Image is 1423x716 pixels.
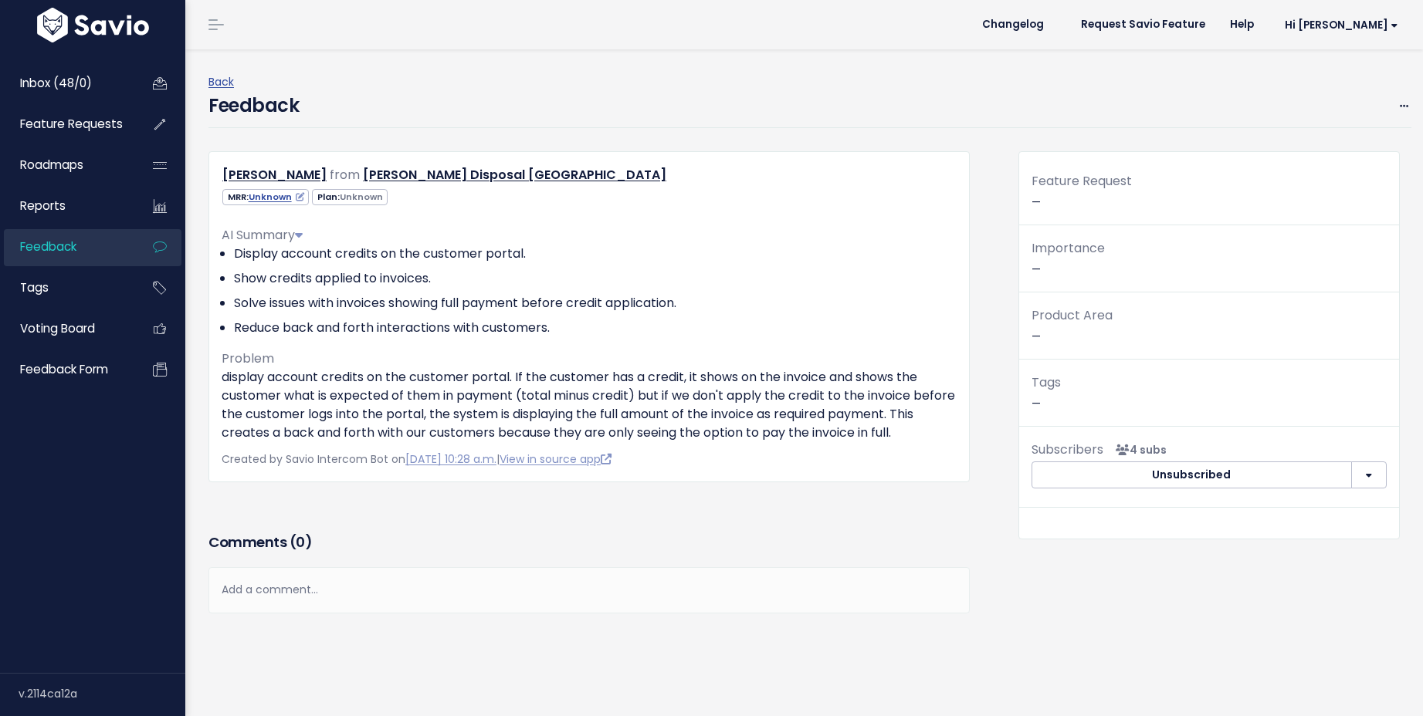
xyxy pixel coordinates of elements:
span: Subscribers [1032,441,1103,458]
a: Back [208,74,234,89]
a: Feature Requests [4,106,128,142]
p: display account credits on the customer portal. If the customer has a credit, it shows on the inv... [222,368,957,442]
span: from [330,166,360,184]
span: Voting Board [20,320,95,336]
span: Plan: [312,189,388,205]
li: Display account credits on the customer portal. [234,245,957,263]
a: Inbox (48/0) [4,66,128,101]
a: Tags [4,270,128,306]
span: Feature Requests [20,116,123,132]
a: Hi [PERSON_NAME] [1266,13,1411,37]
span: Feedback [20,238,76,255]
span: Problem [222,350,274,367]
img: logo-white.9d6f32f41409.svg [33,8,153,42]
h4: Feedback [208,92,299,120]
span: 0 [296,532,305,552]
a: Voting Board [4,311,128,346]
span: Created by Savio Intercom Bot on | [222,451,612,467]
a: Request Savio Feature [1069,13,1218,36]
a: Feedback form [4,352,128,387]
span: Roadmaps [20,157,83,173]
span: AI Summary [222,226,303,244]
p: — [1032,305,1387,346]
li: Solve issues with invoices showing full payment before credit application. [234,294,957,312]
span: Reports [20,198,66,214]
span: Feedback form [20,361,108,377]
p: — [1032,372,1387,414]
a: [PERSON_NAME] Disposal [GEOGRAPHIC_DATA] [363,166,666,184]
div: Add a comment... [208,567,970,613]
div: v.2114ca12a [19,674,185,714]
a: [PERSON_NAME] [222,166,327,184]
span: Tags [20,279,49,296]
span: <p><strong>Subscribers</strong><br><br> - Kris Casalla<br> - jose caselles<br> - Giriraj Bhojak<b... [1110,442,1167,458]
a: Help [1218,13,1266,36]
span: Hi [PERSON_NAME] [1285,19,1398,31]
a: [DATE] 10:28 a.m. [405,451,496,467]
a: Roadmaps [4,147,128,183]
span: Importance [1032,239,1105,257]
span: Unknown [340,191,383,203]
span: Feature Request [1032,172,1132,190]
div: — [1019,171,1399,225]
h3: Comments ( ) [208,532,970,553]
p: — [1032,238,1387,279]
span: MRR: [222,189,309,205]
a: Reports [4,188,128,224]
span: Changelog [982,19,1044,30]
span: Product Area [1032,306,1113,324]
span: Inbox (48/0) [20,75,92,91]
li: Reduce back and forth interactions with customers. [234,319,957,337]
li: Show credits applied to invoices. [234,269,957,288]
button: Unsubscribed [1032,461,1352,489]
a: Unknown [249,191,304,203]
span: Tags [1032,373,1061,391]
a: Feedback [4,229,128,265]
a: View in source app [500,451,612,467]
